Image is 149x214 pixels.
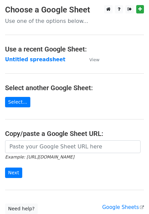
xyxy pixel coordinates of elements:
a: Need help? [5,204,38,214]
a: Untitled spreadsheet [5,57,65,63]
h4: Select another Google Sheet: [5,84,144,92]
a: Select... [5,97,30,107]
h4: Use a recent Google Sheet: [5,45,144,53]
input: Next [5,168,22,178]
h4: Copy/paste a Google Sheet URL: [5,130,144,138]
small: Example: [URL][DOMAIN_NAME] [5,154,74,159]
p: Use one of the options below... [5,17,144,25]
input: Paste your Google Sheet URL here [5,140,141,153]
small: View [89,57,99,62]
h3: Choose a Google Sheet [5,5,144,15]
a: Google Sheets [102,204,144,210]
a: View [83,57,99,63]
